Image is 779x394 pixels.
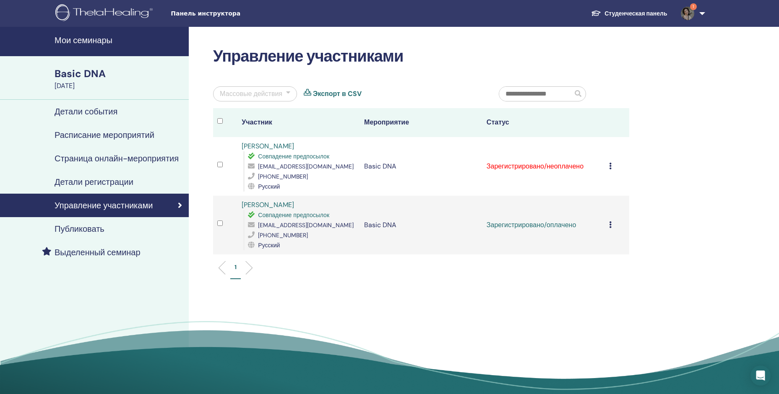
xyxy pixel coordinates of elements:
h4: Мои семинары [55,35,184,45]
span: Совпадение предпосылок [258,153,329,160]
span: Совпадение предпосылок [258,211,329,219]
a: Студенческая панель [584,6,674,21]
span: [EMAIL_ADDRESS][DOMAIN_NAME] [258,221,354,229]
td: Basic DNA [360,137,482,196]
h4: Детали события [55,106,117,117]
h2: Управление участниками [213,47,629,66]
th: Участник [237,108,360,137]
a: Basic DNA[DATE] [50,67,189,91]
h4: Расписание мероприятий [55,130,154,140]
td: Basic DNA [360,196,482,254]
span: [PHONE_NUMBER] [258,231,308,239]
h4: Детали регистрации [55,177,133,187]
th: Мероприятие [360,108,482,137]
h4: Управление участниками [55,200,153,210]
h4: Публиковать [55,224,104,234]
h4: Страница онлайн-мероприятия [55,153,179,163]
th: Статус [482,108,605,137]
a: Экспорт в CSV [313,89,362,99]
div: Массовые действия [220,89,282,99]
div: Open Intercom Messenger [750,365,771,386]
span: [PHONE_NUMBER] [258,173,308,180]
div: [DATE] [55,81,184,91]
span: Панель инструктора [171,9,297,18]
span: Русский [258,241,280,249]
a: [PERSON_NAME] [242,200,294,209]
span: [EMAIL_ADDRESS][DOMAIN_NAME] [258,163,354,170]
div: Basic DNA [55,67,184,81]
p: 1 [234,263,237,272]
img: graduation-cap-white.svg [591,10,601,17]
img: logo.png [55,4,156,23]
img: default.jpg [681,7,694,20]
h4: Выделенный семинар [55,247,141,257]
span: Русский [258,183,280,190]
span: 1 [690,3,697,10]
a: [PERSON_NAME] [242,142,294,150]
